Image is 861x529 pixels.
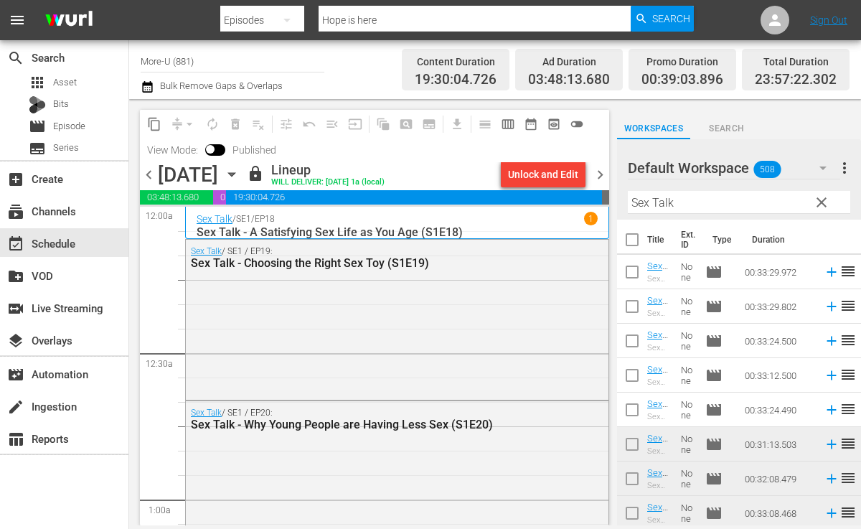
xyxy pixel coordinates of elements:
[344,113,367,136] span: Update Metadata from Key Asset
[321,113,344,136] span: Fill episodes with ad slates
[247,165,264,182] span: lock
[53,75,77,90] span: Asset
[641,72,723,88] span: 00:39:03.896
[675,462,700,496] td: None
[547,117,561,131] span: preview_outlined
[7,50,24,67] span: Search
[739,255,818,289] td: 00:33:29.972
[739,427,818,462] td: 00:31:13.503
[755,52,837,72] div: Total Duration
[7,366,24,383] span: Automation
[739,289,818,324] td: 00:33:29.802
[647,274,669,284] div: Sex Talk - [PERSON_NAME] & Sex Don’t Mix
[528,52,610,72] div: Ad Duration
[542,113,565,136] span: View Backup
[824,471,839,487] svg: Add to Schedule
[7,171,24,188] span: Create
[570,117,584,131] span: toggle_off
[7,398,24,416] span: Ingestion
[247,113,270,136] span: Clear Lineup
[140,190,213,205] span: 03:48:13.680
[704,220,743,260] th: Type
[213,190,226,205] span: 00:39:03.896
[524,117,538,131] span: date_range_outlined
[29,140,46,157] span: Series
[705,505,723,522] span: Episode
[469,110,497,138] span: Day Calendar View
[675,393,700,427] td: None
[158,163,218,187] div: [DATE]
[641,52,723,72] div: Promo Duration
[647,261,669,390] a: Sex Talk - [PERSON_NAME] & Sex Don’t Mix (S1E26)
[631,6,694,32] button: Search
[298,113,321,136] span: Revert to Primary Episode
[617,121,690,136] span: Workspaces
[705,436,723,453] span: Episode
[53,97,69,111] span: Bits
[191,418,530,431] div: Sex Talk - Why Young People are Having Less Sex (S1E20)
[528,72,610,88] span: 03:48:13.680
[224,113,247,136] span: Select an event to delete
[225,144,283,156] span: Published
[839,469,857,487] span: reorder
[675,427,700,462] td: None
[824,436,839,452] svg: Add to Schedule
[34,4,103,37] img: ans4CAIJ8jUAAAAAAAAAAAAAAAAAAAAAAAAgQb4GAAAAAAAAAAAAAAAAAAAAAAAAJMjXAAAAAAAAAAAAAAAAAAAAAAAAgAT5G...
[501,161,585,187] button: Unlock and Edit
[255,214,275,224] p: EP18
[7,268,24,285] span: VOD
[813,194,830,211] span: clear
[191,256,530,270] div: Sex Talk - Choosing the Right Sex Toy (S1E19)
[191,408,530,431] div: / SE1 / EP20:
[588,214,593,224] p: 1
[647,309,669,318] div: Sex Talk - Marijuana & Sex
[647,364,669,493] a: Sex Talk - The Secrets of Great Kissers (S1E23)
[647,220,672,260] th: Title
[705,263,723,281] span: Episode
[810,14,847,26] a: Sign Out
[270,110,298,138] span: Customize Events
[197,225,598,239] p: Sex Talk - A Satisfying Sex Life as You Age (S1E18)
[158,80,283,91] span: Bulk Remove Gaps & Overlaps
[147,117,161,131] span: content_copy
[441,110,469,138] span: Download as CSV
[647,329,669,448] a: Sex Talk - The Science of Falling in Love (S1E24)
[7,332,24,350] span: Overlays
[501,117,515,131] span: calendar_view_week_outlined
[53,141,79,155] span: Series
[824,333,839,349] svg: Add to Schedule
[839,263,857,280] span: reorder
[824,299,839,314] svg: Add to Schedule
[591,166,609,184] span: chevron_right
[415,52,497,72] div: Content Duration
[647,481,669,490] div: Sex Talk - Why Young People are Having Less Sex
[739,393,818,427] td: 00:33:24.490
[647,515,669,525] div: Sex Talk - Choosing the Right Sex Toy
[647,295,669,381] a: Sex Talk - Marijuana & Sex (S1E25)
[205,144,215,154] span: Toggle to switch from Published to Draft view.
[647,446,669,456] div: Sex Talk - What Do Sexy Dreams Really Mean?
[647,378,669,387] div: Sex Talk - The Secrets of Great Kissers
[705,401,723,418] span: Episode
[191,408,222,418] a: Sex Talk
[739,324,818,358] td: 00:33:24.500
[675,255,700,289] td: None
[9,11,26,29] span: menu
[836,151,853,185] button: more_vert
[839,297,857,314] span: reorder
[191,246,222,256] a: Sex Talk
[271,178,385,187] div: WILL DELIVER: [DATE] 1a (local)
[7,235,24,253] span: Schedule
[226,190,602,205] span: 19:30:04.726
[628,148,840,188] div: Default Workspace
[29,74,46,91] span: Asset
[166,113,201,136] span: Remove Gaps & Overlaps
[271,162,385,178] div: Lineup
[824,505,839,521] svg: Add to Schedule
[705,367,723,384] span: Episode
[739,462,818,496] td: 00:32:08.479
[29,96,46,113] div: Bits
[839,435,857,452] span: reorder
[824,368,839,383] svg: Add to Schedule
[675,358,700,393] td: None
